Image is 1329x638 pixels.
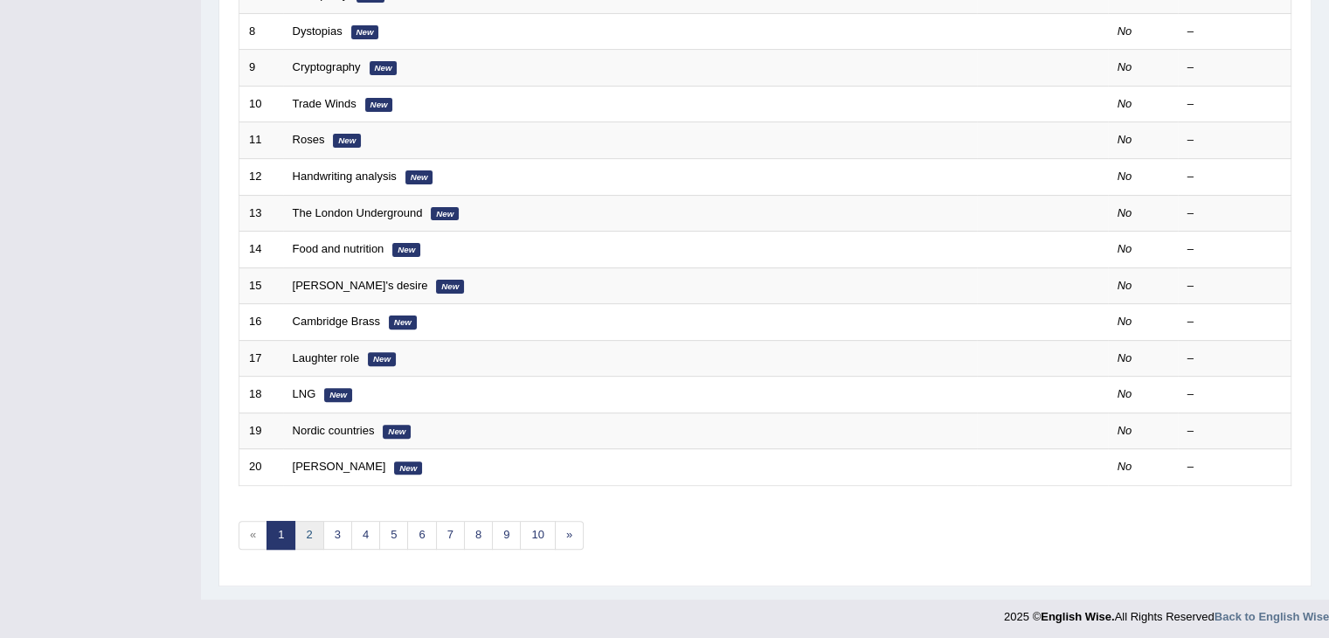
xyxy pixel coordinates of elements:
a: 2 [294,521,323,550]
a: 4 [351,521,380,550]
span: « [239,521,267,550]
em: New [405,170,433,184]
div: – [1187,132,1282,149]
a: [PERSON_NAME] [293,460,386,473]
a: 5 [379,521,408,550]
em: No [1118,279,1132,292]
a: Handwriting analysis [293,170,397,183]
td: 14 [239,232,283,268]
td: 10 [239,86,283,122]
em: New [370,61,398,75]
div: 2025 © All Rights Reserved [1004,600,1329,625]
em: New [365,98,393,112]
a: Nordic countries [293,424,375,437]
a: 9 [492,521,521,550]
td: 11 [239,122,283,159]
em: No [1118,133,1132,146]
em: No [1118,315,1132,328]
div: – [1187,169,1282,185]
a: Laughter role [293,351,360,364]
td: 8 [239,13,283,50]
div: – [1187,350,1282,367]
div: – [1187,278,1282,295]
a: 7 [436,521,465,550]
td: 15 [239,267,283,304]
div: – [1187,59,1282,76]
em: New [431,207,459,221]
a: Trade Winds [293,97,356,110]
a: 10 [520,521,555,550]
a: Food and nutrition [293,242,384,255]
em: New [394,461,422,475]
td: 17 [239,340,283,377]
div: – [1187,386,1282,403]
td: 13 [239,195,283,232]
a: 3 [323,521,352,550]
a: Roses [293,133,325,146]
td: 18 [239,377,283,413]
td: 16 [239,304,283,341]
a: 1 [266,521,295,550]
div: – [1187,459,1282,475]
div: – [1187,314,1282,330]
div: – [1187,241,1282,258]
em: No [1118,424,1132,437]
a: The London Underground [293,206,423,219]
a: Back to English Wise [1215,610,1329,623]
em: No [1118,170,1132,183]
div: – [1187,96,1282,113]
a: Cryptography [293,60,361,73]
em: New [351,25,379,39]
a: Cambridge Brass [293,315,380,328]
td: 20 [239,449,283,486]
em: No [1118,387,1132,400]
em: No [1118,24,1132,38]
div: – [1187,423,1282,440]
td: 9 [239,50,283,87]
em: New [392,243,420,257]
a: » [555,521,584,550]
a: [PERSON_NAME]'s desire [293,279,428,292]
a: Dystopias [293,24,343,38]
em: New [389,316,417,329]
em: No [1118,242,1132,255]
div: – [1187,24,1282,40]
em: No [1118,97,1132,110]
em: New [383,425,411,439]
a: LNG [293,387,316,400]
td: 12 [239,158,283,195]
em: No [1118,351,1132,364]
em: No [1118,60,1132,73]
em: New [324,388,352,402]
a: 8 [464,521,493,550]
strong: English Wise. [1041,610,1114,623]
td: 19 [239,413,283,449]
em: No [1118,206,1132,219]
a: 6 [407,521,436,550]
em: No [1118,460,1132,473]
em: New [368,352,396,366]
em: New [436,280,464,294]
div: – [1187,205,1282,222]
em: New [333,134,361,148]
